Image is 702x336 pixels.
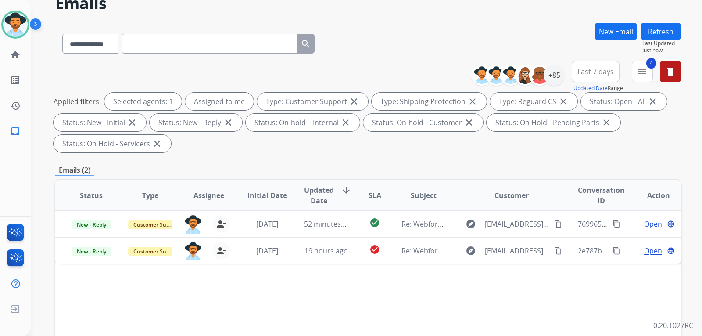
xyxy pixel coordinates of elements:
[573,84,623,92] span: Range
[648,96,658,107] mat-icon: close
[72,247,111,256] span: New - Reply
[612,247,620,255] mat-icon: content_copy
[494,190,529,201] span: Customer
[646,58,656,69] span: 4
[369,190,381,201] span: SLA
[349,96,359,107] mat-icon: close
[369,244,380,255] mat-icon: check_circle
[54,96,101,107] p: Applied filters:
[667,247,675,255] mat-icon: language
[10,101,21,111] mat-icon: history
[466,219,476,229] mat-icon: explore
[554,247,562,255] mat-icon: content_copy
[467,96,478,107] mat-icon: close
[142,190,158,201] span: Type
[558,96,569,107] mat-icon: close
[485,246,549,256] span: [EMAIL_ADDRESS][DOMAIN_NAME]
[150,114,242,131] div: Status: New - Reply
[641,23,681,40] button: Refresh
[185,93,254,110] div: Assigned to me
[544,65,565,86] div: +85
[256,219,278,229] span: [DATE]
[642,40,681,47] span: Last Updated:
[485,219,549,229] span: [EMAIL_ADDRESS][DOMAIN_NAME]
[411,190,437,201] span: Subject
[577,70,614,73] span: Last 7 days
[401,246,612,256] span: Re: Webform from [EMAIL_ADDRESS][DOMAIN_NAME] on [DATE]
[54,135,171,152] div: Status: On Hold - Servicers
[595,23,637,40] button: New Email
[247,190,287,201] span: Initial Date
[554,220,562,228] mat-icon: content_copy
[401,219,612,229] span: Re: Webform from [EMAIL_ADDRESS][DOMAIN_NAME] on [DATE]
[216,246,226,256] mat-icon: person_remove
[573,85,608,92] button: Updated Date
[464,117,474,128] mat-icon: close
[369,217,380,228] mat-icon: check_circle
[128,220,185,229] span: Customer Support
[3,12,28,37] img: avatar
[304,246,348,256] span: 19 hours ago
[372,93,487,110] div: Type: Shipping Protection
[304,185,334,206] span: Updated Date
[256,246,278,256] span: [DATE]
[128,247,185,256] span: Customer Support
[54,114,146,131] div: Status: New - Initial
[637,66,648,77] mat-icon: menu
[341,185,351,195] mat-icon: arrow_downward
[152,138,162,149] mat-icon: close
[644,219,662,229] span: Open
[490,93,577,110] div: Type: Reguard CS
[55,165,94,176] p: Emails (2)
[466,246,476,256] mat-icon: explore
[304,219,355,229] span: 52 minutes ago
[644,246,662,256] span: Open
[612,220,620,228] mat-icon: content_copy
[363,114,483,131] div: Status: On-hold - Customer
[622,180,681,211] th: Action
[72,220,111,229] span: New - Reply
[632,61,653,82] button: 4
[601,117,612,128] mat-icon: close
[193,190,224,201] span: Assignee
[578,185,625,206] span: Conversation ID
[642,47,681,54] span: Just now
[340,117,351,128] mat-icon: close
[653,320,693,331] p: 0.20.1027RC
[665,66,676,77] mat-icon: delete
[572,61,620,82] button: Last 7 days
[10,126,21,137] mat-icon: inbox
[104,93,182,110] div: Selected agents: 1
[581,93,667,110] div: Status: Open - All
[184,242,202,260] img: agent-avatar
[184,215,202,234] img: agent-avatar
[667,220,675,228] mat-icon: language
[257,93,368,110] div: Type: Customer Support
[10,50,21,60] mat-icon: home
[223,117,233,128] mat-icon: close
[301,39,311,49] mat-icon: search
[216,219,226,229] mat-icon: person_remove
[80,190,103,201] span: Status
[10,75,21,86] mat-icon: list_alt
[246,114,360,131] div: Status: On-hold – Internal
[127,117,137,128] mat-icon: close
[487,114,620,131] div: Status: On Hold - Pending Parts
